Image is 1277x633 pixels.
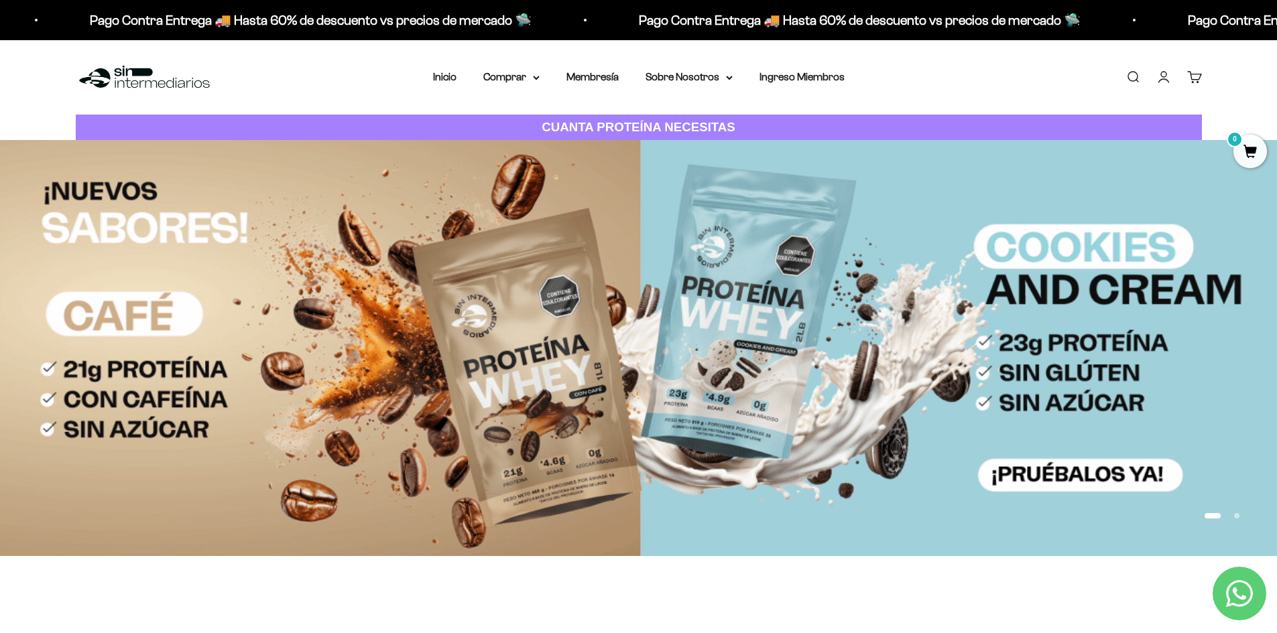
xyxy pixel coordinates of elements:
[630,9,1072,31] p: Pago Contra Entrega 🚚 Hasta 60% de descuento vs precios de mercado 🛸
[646,68,733,86] summary: Sobre Nosotros
[566,71,619,82] a: Membresía
[1227,131,1243,147] mark: 0
[433,71,457,82] a: Inicio
[1233,145,1267,160] a: 0
[81,9,523,31] p: Pago Contra Entrega 🚚 Hasta 60% de descuento vs precios de mercado 🛸
[76,115,1202,141] a: CUANTA PROTEÍNA NECESITAS
[483,68,540,86] summary: Comprar
[759,71,845,82] a: Ingreso Miembros
[542,120,735,134] strong: CUANTA PROTEÍNA NECESITAS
